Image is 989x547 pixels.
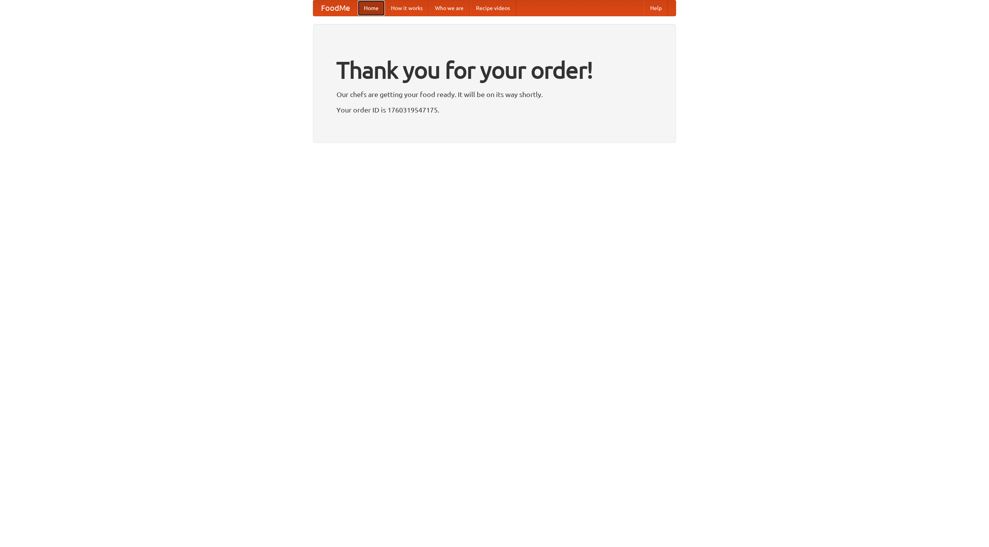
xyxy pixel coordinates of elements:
[644,0,668,16] a: Help
[336,51,653,89] h1: Thank you for your order!
[385,0,429,16] a: How it works
[429,0,470,16] a: Who we are
[470,0,516,16] a: Recipe videos
[336,89,653,100] p: Our chefs are getting your food ready. It will be on its way shortly.
[358,0,385,16] a: Home
[336,104,653,116] p: Your order ID is 1760319547175.
[313,0,358,16] a: FoodMe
